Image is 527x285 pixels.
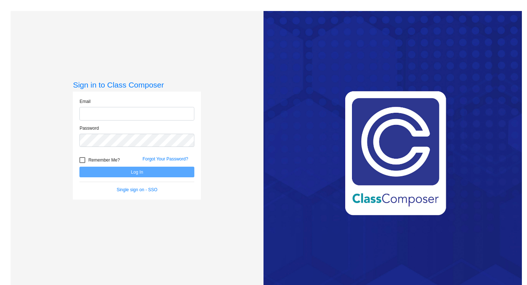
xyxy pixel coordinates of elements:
a: Single sign on - SSO [117,187,157,192]
span: Remember Me? [88,156,120,164]
button: Log In [79,167,194,177]
h3: Sign in to Class Composer [73,80,201,89]
label: Email [79,98,90,105]
label: Password [79,125,99,132]
a: Forgot Your Password? [142,156,188,162]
